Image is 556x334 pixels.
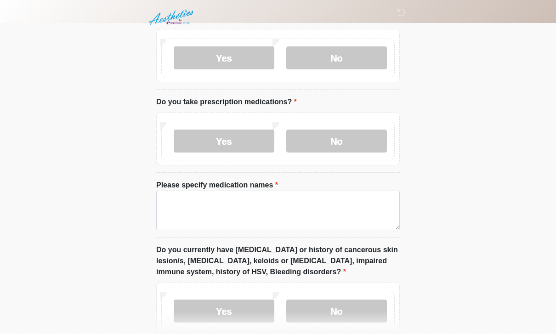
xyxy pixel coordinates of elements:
label: Do you currently have [MEDICAL_DATA] or history of cancerous skin lesion/s, [MEDICAL_DATA], keloi... [156,244,400,277]
label: No [286,130,387,153]
label: Do you take prescription medications? [156,96,297,108]
label: No [286,46,387,69]
img: Aesthetics by Emediate Cure Logo [147,7,197,28]
label: Yes [174,130,274,153]
label: Please specify medication names [156,180,278,191]
label: Yes [174,300,274,323]
label: Yes [174,46,274,69]
label: No [286,300,387,323]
